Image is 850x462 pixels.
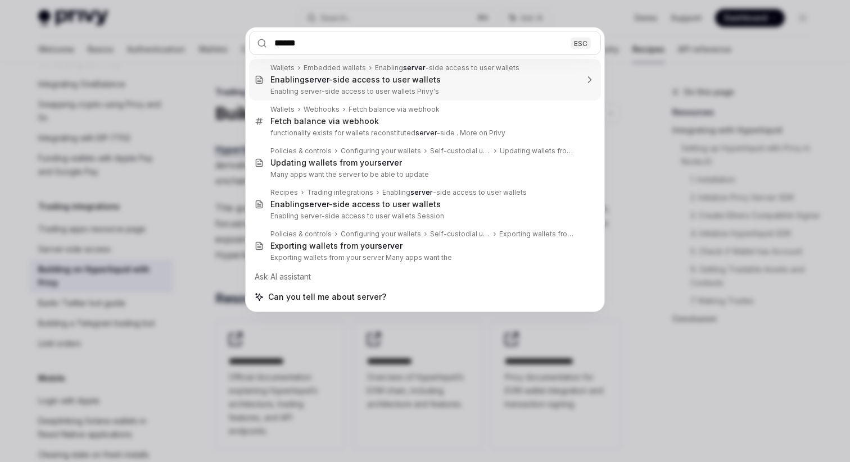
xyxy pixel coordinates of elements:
[305,75,329,84] b: server
[375,63,519,72] div: Enabling -side access to user wallets
[304,105,340,114] div: Webhooks
[270,212,577,221] p: Enabling server-side access to user wallets Session
[378,241,403,250] b: server
[270,241,403,251] div: Exporting wallets from your
[430,147,491,155] div: Self-custodial user wallets
[305,199,329,209] b: server
[270,170,577,179] p: Many apps want the server to be able to update
[270,105,295,114] div: Wallets
[341,147,421,155] div: Configuring your wallets
[270,87,577,96] p: Enabling server-side access to user wallets Privy's
[377,158,402,167] b: server
[307,188,373,197] div: Trading integrations
[268,291,386,303] span: Can you tell me about server?
[270,129,577,138] p: functionality exists for wallets reconstituted -side . More on Privy
[270,158,402,168] div: Updating wallets from your
[270,199,441,209] div: Enabling -side access to user wallets
[304,63,366,72] div: Embedded wallets
[499,230,577,239] div: Exporting wallets from your server
[249,267,601,287] div: Ask AI assistant
[341,230,421,239] div: Configuring your wallets
[571,37,591,49] div: ESC
[270,188,298,197] div: Recipes
[270,116,379,126] div: Fetch balance via webhook
[270,253,577,262] p: Exporting wallets from your server Many apps want the
[270,75,441,85] div: Enabling -side access to user wallets
[270,63,295,72] div: Wallets
[382,188,527,197] div: Enabling -side access to user wallets
[270,230,332,239] div: Policies & controls
[410,188,433,196] b: server
[349,105,440,114] div: Fetch balance via webhook
[415,129,437,137] b: server
[430,230,490,239] div: Self-custodial user wallets
[500,147,577,155] div: Updating wallets from your server
[403,63,426,72] b: server
[270,147,332,155] div: Policies & controls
